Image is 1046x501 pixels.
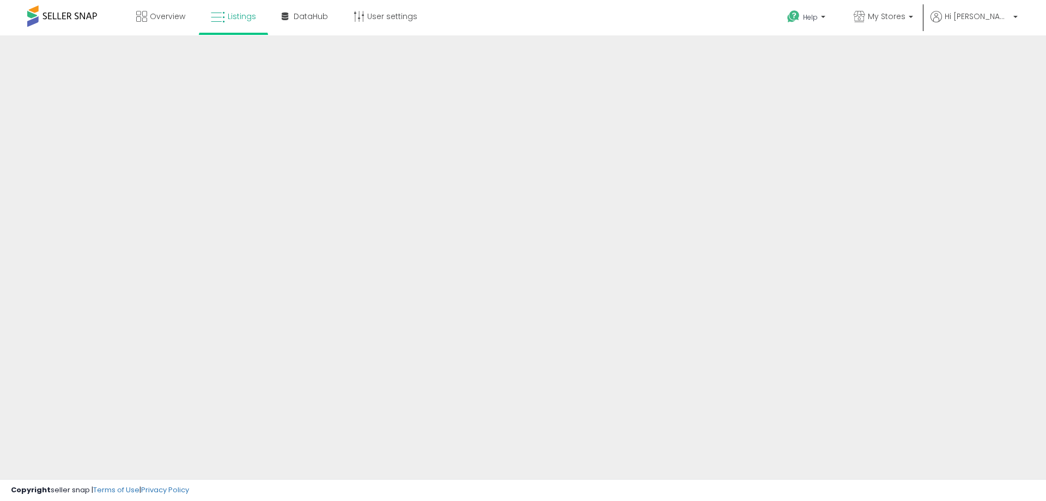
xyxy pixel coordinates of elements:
span: My Stores [868,11,905,22]
span: Help [803,13,818,22]
span: Hi [PERSON_NAME] [945,11,1010,22]
a: Help [779,2,836,35]
span: Listings [228,11,256,22]
a: Privacy Policy [141,485,189,495]
i: Get Help [787,10,800,23]
span: Overview [150,11,185,22]
span: DataHub [294,11,328,22]
a: Terms of Use [93,485,139,495]
strong: Copyright [11,485,51,495]
div: seller snap | | [11,485,189,496]
a: Hi [PERSON_NAME] [931,11,1018,35]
